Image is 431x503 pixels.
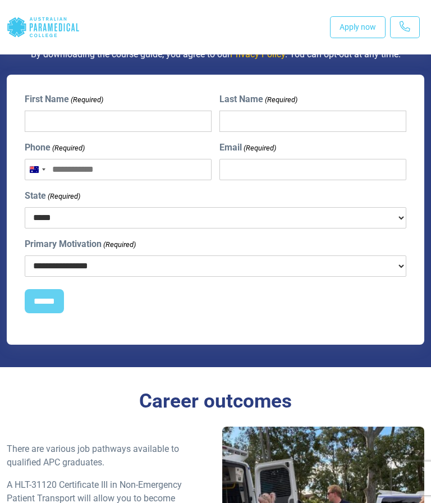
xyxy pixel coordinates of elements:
div: Australian Paramedical College [7,9,80,45]
h3: Career outcomes [7,390,424,413]
label: Primary Motivation [25,237,136,251]
span: (Required) [103,239,136,250]
span: (Required) [242,143,276,154]
label: Email [219,141,276,154]
p: There are various job pathways available to qualified APC graduates. [7,442,209,469]
a: Apply now [330,16,386,38]
label: Phone [25,141,85,154]
label: State [25,189,80,203]
span: (Required) [264,94,297,106]
span: (Required) [70,94,104,106]
button: Selected country [25,159,49,180]
label: First Name [25,93,103,106]
span: (Required) [47,191,81,202]
span: (Required) [52,143,85,154]
a: Privacy Policy [230,49,285,60]
label: Last Name [219,93,297,106]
